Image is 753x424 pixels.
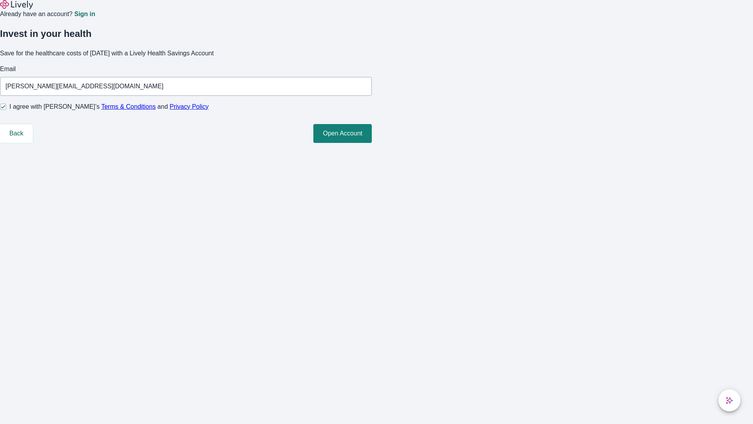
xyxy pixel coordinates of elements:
button: Open Account [313,124,372,143]
a: Sign in [74,11,95,17]
span: I agree with [PERSON_NAME]’s and [9,102,209,111]
svg: Lively AI Assistant [726,397,733,404]
a: Privacy Policy [170,103,209,110]
a: Terms & Conditions [101,103,156,110]
button: chat [718,389,740,411]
